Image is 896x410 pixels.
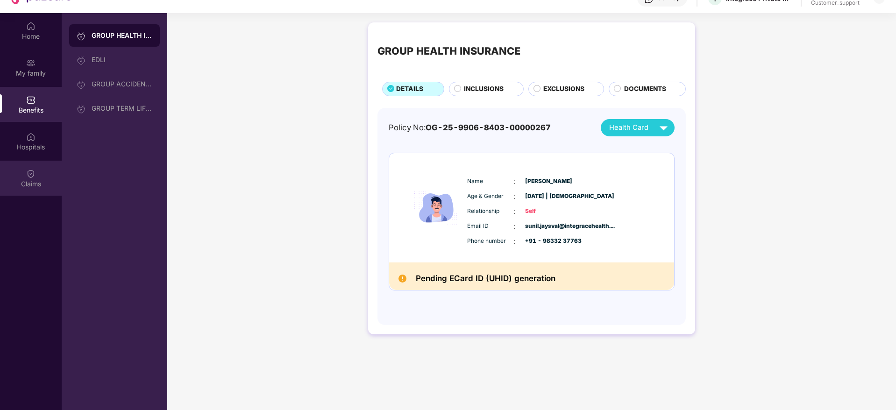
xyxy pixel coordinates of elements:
div: EDLI [92,56,152,64]
span: : [514,191,516,202]
span: INCLUSIONS [464,84,504,94]
div: GROUP ACCIDENTAL INSURANCE [92,80,152,88]
span: [PERSON_NAME] [525,177,572,186]
div: GROUP HEALTH INSURANCE [92,31,152,40]
img: svg+xml;base64,PHN2ZyBpZD0iQ2xhaW0iIHhtbG5zPSJodHRwOi8vd3d3LnczLm9yZy8yMDAwL3N2ZyIgd2lkdGg9IjIwIi... [26,169,36,178]
img: svg+xml;base64,PHN2ZyBpZD0iQmVuZWZpdHMiIHhtbG5zPSJodHRwOi8vd3d3LnczLm9yZy8yMDAwL3N2ZyIgd2lkdGg9Ij... [26,95,36,105]
h2: Pending ECard ID (UHID) generation [416,272,555,285]
span: [DATE] | [DEMOGRAPHIC_DATA] [525,192,572,201]
img: svg+xml;base64,PHN2ZyB3aWR0aD0iMjAiIGhlaWdodD0iMjAiIHZpZXdCb3g9IjAgMCAyMCAyMCIgZmlsbD0ibm9uZSIgeG... [77,56,86,65]
span: Phone number [467,237,514,246]
div: GROUP TERM LIFE INSURANCE [92,105,152,112]
span: EXCLUSIONS [543,84,584,94]
span: : [514,236,516,247]
span: Age & Gender [467,192,514,201]
div: Policy No: [389,121,551,134]
div: GROUP HEALTH INSURANCE [377,43,520,59]
button: Health Card [601,119,675,136]
span: Name [467,177,514,186]
span: +91 - 98332 37763 [525,237,572,246]
img: svg+xml;base64,PHN2ZyB3aWR0aD0iMjAiIGhlaWdodD0iMjAiIHZpZXdCb3g9IjAgMCAyMCAyMCIgZmlsbD0ibm9uZSIgeG... [77,80,86,89]
span: sunil.jaysval@integracehealth.... [525,222,572,231]
img: Pending [398,275,406,283]
img: svg+xml;base64,PHN2ZyBpZD0iSG9zcGl0YWxzIiB4bWxucz0iaHR0cDovL3d3dy53My5vcmcvMjAwMC9zdmciIHdpZHRoPS... [26,132,36,141]
span: DETAILS [396,84,423,94]
span: : [514,177,516,187]
span: Self [525,207,572,216]
img: svg+xml;base64,PHN2ZyB3aWR0aD0iMjAiIGhlaWdodD0iMjAiIHZpZXdCb3g9IjAgMCAyMCAyMCIgZmlsbD0ibm9uZSIgeG... [77,104,86,113]
span: OG-25-9906-8403-00000267 [426,123,551,132]
span: Email ID [467,222,514,231]
img: svg+xml;base64,PHN2ZyB4bWxucz0iaHR0cDovL3d3dy53My5vcmcvMjAwMC9zdmciIHZpZXdCb3g9IjAgMCAyNCAyNCIgd2... [655,120,672,136]
img: svg+xml;base64,PHN2ZyBpZD0iSG9tZSIgeG1sbnM9Imh0dHA6Ly93d3cudzMub3JnLzIwMDAvc3ZnIiB3aWR0aD0iMjAiIG... [26,21,36,31]
span: Health Card [609,122,648,133]
span: : [514,206,516,217]
img: svg+xml;base64,PHN2ZyB3aWR0aD0iMjAiIGhlaWdodD0iMjAiIHZpZXdCb3g9IjAgMCAyMCAyMCIgZmlsbD0ibm9uZSIgeG... [26,58,36,68]
img: svg+xml;base64,PHN2ZyB3aWR0aD0iMjAiIGhlaWdodD0iMjAiIHZpZXdCb3g9IjAgMCAyMCAyMCIgZmlsbD0ibm9uZSIgeG... [77,31,86,41]
img: icon [409,163,465,254]
span: DOCUMENTS [624,84,666,94]
span: : [514,221,516,232]
span: Relationship [467,207,514,216]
